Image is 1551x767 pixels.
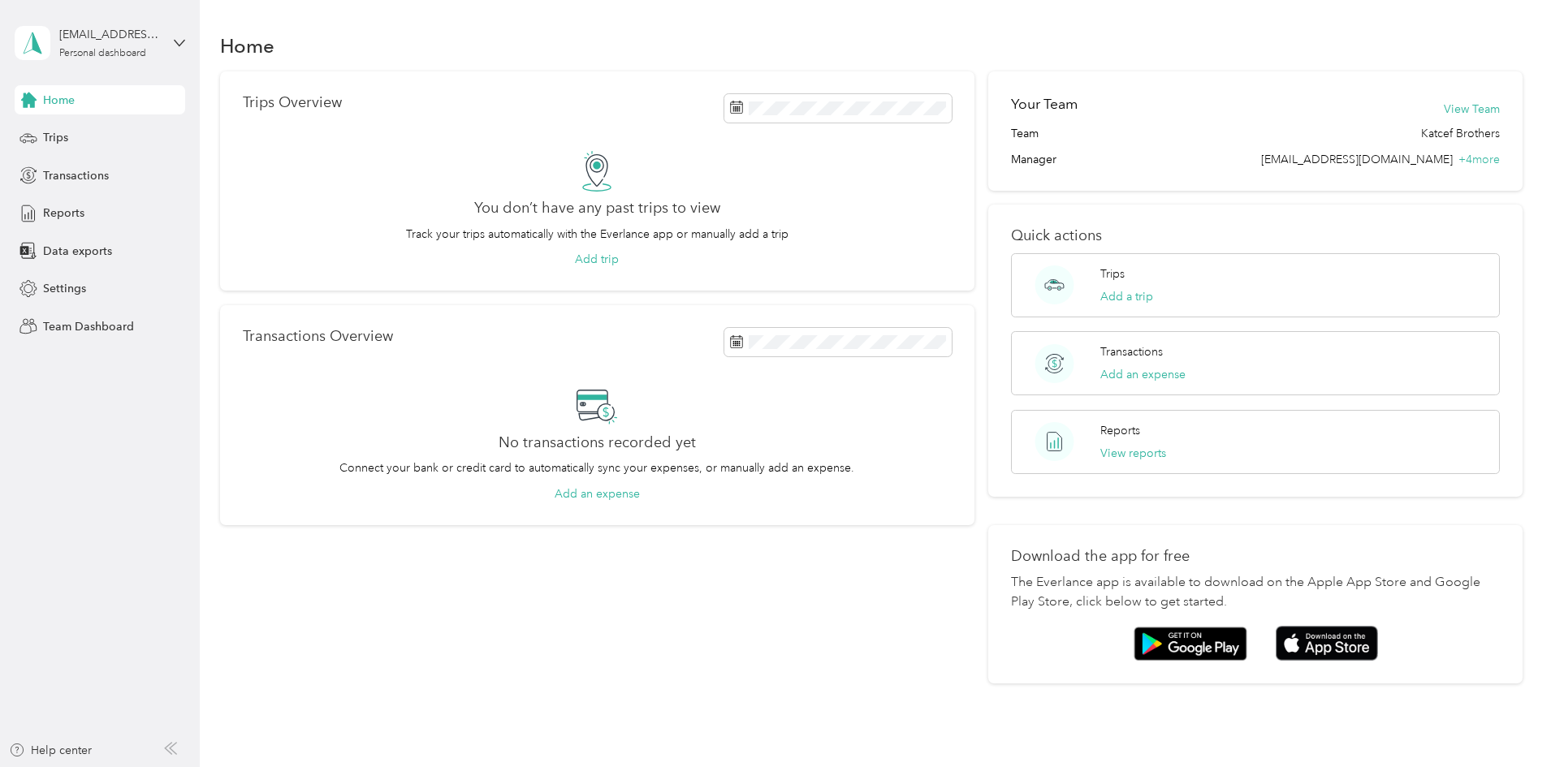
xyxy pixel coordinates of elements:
[43,92,75,109] span: Home
[474,200,720,217] h2: You don’t have any past trips to view
[220,37,274,54] h1: Home
[1100,366,1186,383] button: Add an expense
[1011,573,1500,612] p: The Everlance app is available to download on the Apple App Store and Google Play Store, click be...
[555,485,640,502] button: Add an expense
[1100,422,1140,439] p: Reports
[9,742,92,759] button: Help center
[406,226,788,243] p: Track your trips automatically with the Everlance app or manually add a trip
[1011,125,1039,142] span: Team
[1011,94,1078,114] h2: Your Team
[1100,445,1166,462] button: View reports
[243,328,393,345] p: Transactions Overview
[243,94,342,111] p: Trips Overview
[1011,548,1500,565] p: Download the app for free
[1100,265,1125,282] p: Trips
[1011,227,1500,244] p: Quick actions
[1276,626,1378,661] img: App store
[1134,627,1247,661] img: Google play
[1011,151,1056,168] span: Manager
[339,459,854,476] p: Connect your bank or credit card to automatically sync your expenses, or manually add an expense.
[575,251,619,268] button: Add trip
[1460,676,1551,767] iframe: Everlance-gr Chat Button Frame
[1100,288,1153,305] button: Add a trip
[1261,153,1453,166] span: [EMAIL_ADDRESS][DOMAIN_NAME]
[43,280,86,297] span: Settings
[1100,343,1163,360] p: Transactions
[499,434,696,451] h2: No transactions recorded yet
[43,129,68,146] span: Trips
[43,205,84,222] span: Reports
[43,243,112,260] span: Data exports
[1444,101,1500,118] button: View Team
[59,49,146,58] div: Personal dashboard
[43,167,109,184] span: Transactions
[1458,153,1500,166] span: + 4 more
[43,318,134,335] span: Team Dashboard
[1421,125,1500,142] span: Katcef Brothers
[59,26,161,43] div: [EMAIL_ADDRESS][DOMAIN_NAME]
